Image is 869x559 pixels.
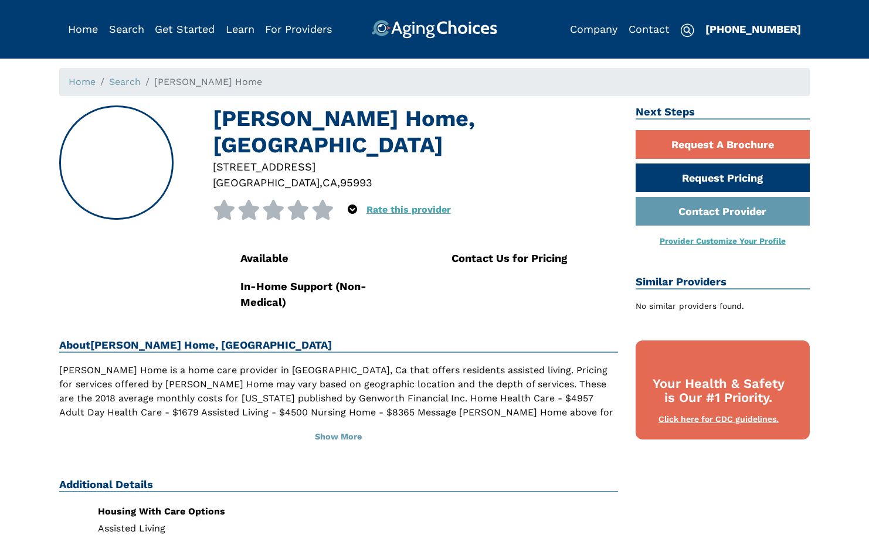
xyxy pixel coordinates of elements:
[59,339,618,353] h2: About [PERSON_NAME] Home, [GEOGRAPHIC_DATA]
[366,204,451,215] a: Rate this provider
[109,23,144,35] a: Search
[323,176,337,189] span: CA
[68,23,98,35] a: Home
[265,23,332,35] a: For Providers
[629,23,670,35] a: Contact
[320,176,323,189] span: ,
[337,176,340,189] span: ,
[109,20,144,39] div: Popover trigger
[636,300,810,312] div: No similar providers found.
[636,163,810,192] a: Request Pricing
[213,176,320,189] span: [GEOGRAPHIC_DATA]
[213,159,618,175] div: [STREET_ADDRESS]
[340,175,372,190] div: 95993
[636,105,810,120] h2: Next Steps
[636,130,810,159] a: Request A Brochure
[98,524,330,533] li: Assisted Living
[660,236,786,246] a: Provider Customize Your Profile
[570,23,617,35] a: Company
[59,478,618,492] h2: Additional Details
[69,76,96,87] a: Home
[680,23,694,38] img: search-icon.svg
[213,105,618,159] h1: [PERSON_NAME] Home, [GEOGRAPHIC_DATA]
[647,377,790,406] div: Your Health & Safety is Our #1 Priority.
[59,363,618,434] p: [PERSON_NAME] Home is a home care provider in [GEOGRAPHIC_DATA], Ca that offers residents assiste...
[372,20,497,39] img: AgingChoices
[647,414,790,425] div: Click here for CDC guidelines.
[240,278,407,311] div: In-Home Support (Non-Medical)
[636,197,810,226] a: Contact Provider
[98,507,330,516] div: Housing With Care Options
[636,275,810,289] h2: Similar Providers
[705,23,801,35] a: [PHONE_NUMBER]
[348,200,357,220] div: Popover trigger
[452,250,618,266] div: Contact Us for Pricing
[240,250,407,266] div: Available
[226,23,254,35] a: Learn
[59,68,810,96] nav: breadcrumb
[154,76,262,87] span: [PERSON_NAME] Home
[109,76,141,87] a: Search
[155,23,215,35] a: Get Started
[59,424,618,450] button: Show More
